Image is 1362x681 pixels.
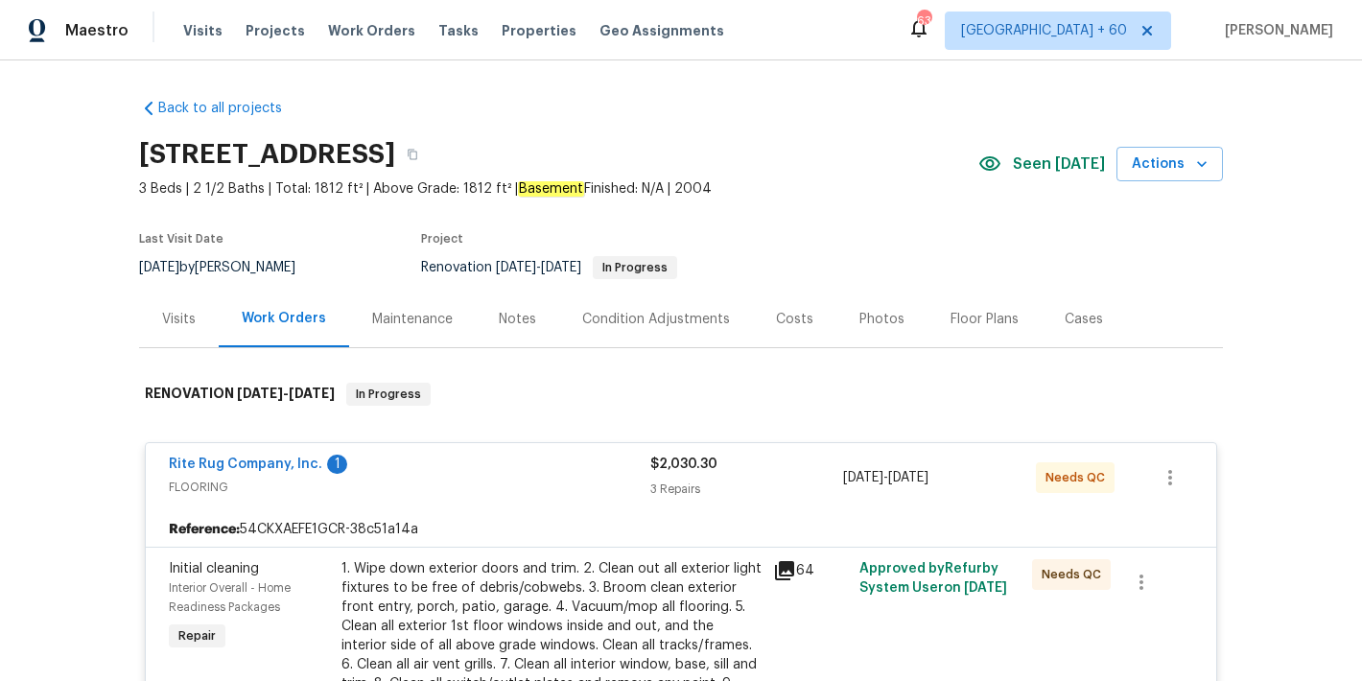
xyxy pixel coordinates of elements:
span: 3 Beds | 2 1/2 Baths | Total: 1812 ft² | Above Grade: 1812 ft² | Finished: N/A | 2004 [139,179,978,199]
span: Actions [1132,153,1208,176]
span: Repair [171,626,223,646]
div: Costs [776,310,813,329]
b: Reference: [169,520,240,539]
span: Needs QC [1042,565,1109,584]
span: Maestro [65,21,129,40]
div: 630 [917,12,930,31]
div: Cases [1065,310,1103,329]
span: - [496,261,581,274]
span: Renovation [421,261,677,274]
span: [DATE] [964,581,1007,595]
div: 3 Repairs [650,480,843,499]
em: Basement [518,181,584,197]
span: Seen [DATE] [1013,154,1105,174]
span: Needs QC [1045,468,1113,487]
span: Geo Assignments [599,21,724,40]
div: Floor Plans [951,310,1019,329]
h6: RENOVATION [145,383,335,406]
span: Interior Overall - Home Readiness Packages [169,582,291,613]
span: [DATE] [289,387,335,400]
a: Back to all projects [139,99,323,118]
div: Photos [859,310,904,329]
span: Approved by Refurby System User on [859,562,1007,595]
span: [DATE] [496,261,536,274]
span: [DATE] [843,471,883,484]
div: Work Orders [242,309,326,328]
span: Tasks [438,24,479,37]
div: 1 [327,455,347,474]
button: Copy Address [395,137,430,172]
span: Work Orders [328,21,415,40]
span: Initial cleaning [169,562,259,575]
div: Condition Adjustments [582,310,730,329]
span: [DATE] [237,387,283,400]
span: FLOORING [169,478,650,497]
span: In Progress [595,262,675,273]
span: - [237,387,335,400]
span: [DATE] [139,261,179,274]
h2: [STREET_ADDRESS] [139,145,395,164]
div: by [PERSON_NAME] [139,256,318,279]
span: In Progress [348,385,429,404]
a: Rite Rug Company, Inc. [169,458,322,471]
div: 54CKXAEFE1GCR-38c51a14a [146,512,1216,547]
div: Visits [162,310,196,329]
span: - [843,468,928,487]
span: [PERSON_NAME] [1217,21,1333,40]
div: RENOVATION [DATE]-[DATE]In Progress [139,364,1223,425]
span: [GEOGRAPHIC_DATA] + 60 [961,21,1127,40]
span: Project [421,233,463,245]
div: Notes [499,310,536,329]
span: [DATE] [888,471,928,484]
div: 64 [773,559,848,582]
button: Actions [1116,147,1223,182]
span: Visits [183,21,223,40]
span: Projects [246,21,305,40]
span: [DATE] [541,261,581,274]
span: Last Visit Date [139,233,223,245]
span: Properties [502,21,576,40]
div: Maintenance [372,310,453,329]
span: $2,030.30 [650,458,717,471]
